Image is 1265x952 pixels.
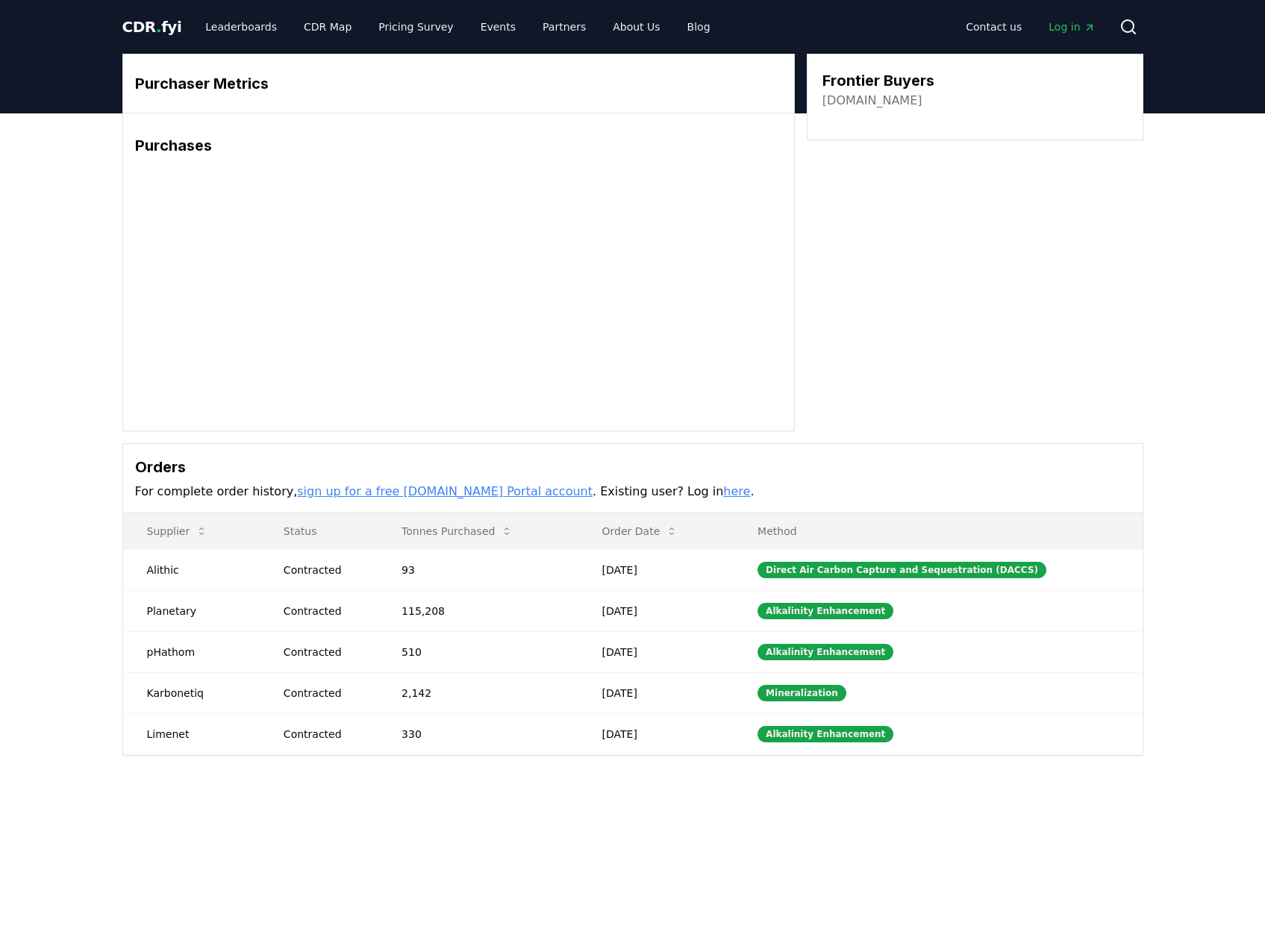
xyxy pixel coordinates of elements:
[123,713,260,754] td: Limenet
[378,672,578,713] td: 2,142
[1037,13,1107,40] a: Log in
[135,72,782,95] h3: Purchaser Metrics
[758,644,893,660] div: Alkalinity Enhancement
[378,713,578,754] td: 330
[284,686,366,701] div: Contracted
[578,631,734,672] td: [DATE]
[292,13,363,40] a: CDR Map
[156,18,161,36] span: .
[123,631,260,672] td: pHathom
[822,92,922,110] a: [DOMAIN_NAME]
[758,685,846,701] div: Mineralization
[123,590,260,631] td: Planetary
[578,590,734,631] td: [DATE]
[366,13,465,40] a: Pricing Survey
[193,13,722,40] nav: Main
[284,563,366,577] div: Contracted
[758,603,893,619] div: Alkalinity Enhancement
[378,631,578,672] td: 510
[135,516,220,546] button: Supplier
[135,483,1131,501] p: For complete order history, . Existing user? Log in .
[284,645,366,660] div: Contracted
[469,13,528,40] a: Events
[531,13,598,40] a: Partners
[758,726,893,742] div: Alkalinity Enhancement
[123,549,260,590] td: Alithic
[284,727,366,742] div: Contracted
[284,604,366,619] div: Contracted
[578,713,734,754] td: [DATE]
[675,13,722,40] a: Blog
[135,456,1131,478] h3: Orders
[746,524,1130,539] p: Method
[135,134,782,157] h3: Purchases
[758,562,1046,578] div: Direct Air Carbon Capture and Sequestration (DACCS)
[590,516,690,546] button: Order Date
[123,672,260,713] td: Karbonetiq
[578,672,734,713] td: [DATE]
[1049,19,1095,34] span: Log in
[122,16,182,37] a: CDR.fyi
[601,13,672,40] a: About Us
[822,69,934,92] h3: Frontier Buyers
[723,484,750,498] a: here
[378,590,578,631] td: 115,208
[390,516,525,546] button: Tonnes Purchased
[122,18,182,36] span: CDR fyi
[193,13,289,40] a: Leaderboards
[272,524,366,539] p: Status
[378,549,578,590] td: 93
[954,13,1034,40] a: Contact us
[297,484,593,498] a: sign up for a free [DOMAIN_NAME] Portal account
[954,13,1107,40] nav: Main
[578,549,734,590] td: [DATE]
